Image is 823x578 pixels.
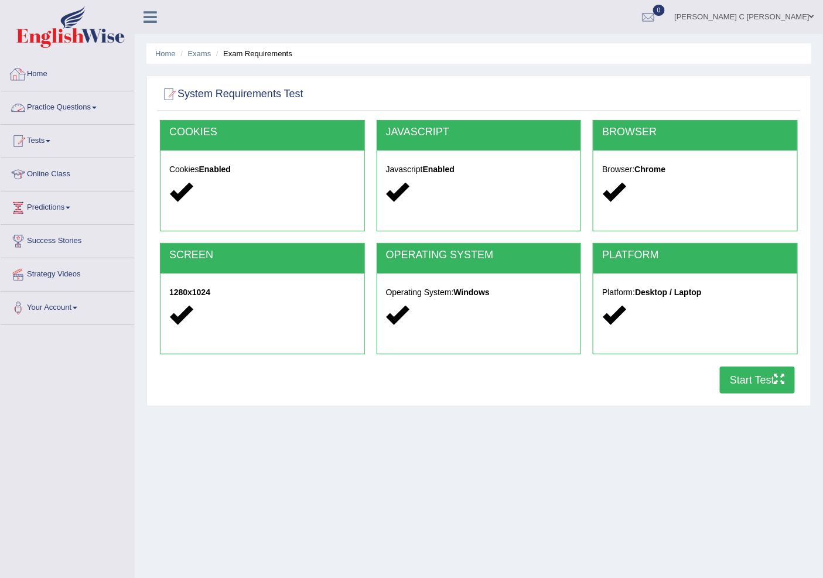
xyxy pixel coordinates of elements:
[1,125,134,154] a: Tests
[213,48,292,59] li: Exam Requirements
[635,288,702,297] strong: Desktop / Laptop
[160,85,303,103] h2: System Requirements Test
[1,158,134,187] a: Online Class
[386,126,572,138] h2: JAVASCRIPT
[169,288,210,297] strong: 1280x1024
[635,165,666,174] strong: Chrome
[169,126,356,138] h2: COOKIES
[386,288,572,297] h5: Operating System:
[199,165,231,174] strong: Enabled
[454,288,490,297] strong: Windows
[1,258,134,288] a: Strategy Videos
[602,249,788,261] h2: PLATFORM
[720,367,795,394] button: Start Test
[602,165,788,174] h5: Browser:
[169,165,356,174] h5: Cookies
[169,249,356,261] h2: SCREEN
[1,292,134,321] a: Your Account
[1,58,134,87] a: Home
[423,165,455,174] strong: Enabled
[1,225,134,254] a: Success Stories
[188,49,211,58] a: Exams
[602,126,788,138] h2: BROWSER
[386,165,572,174] h5: Javascript
[155,49,176,58] a: Home
[1,91,134,121] a: Practice Questions
[1,191,134,221] a: Predictions
[602,288,788,297] h5: Platform:
[386,249,572,261] h2: OPERATING SYSTEM
[653,5,665,16] span: 0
